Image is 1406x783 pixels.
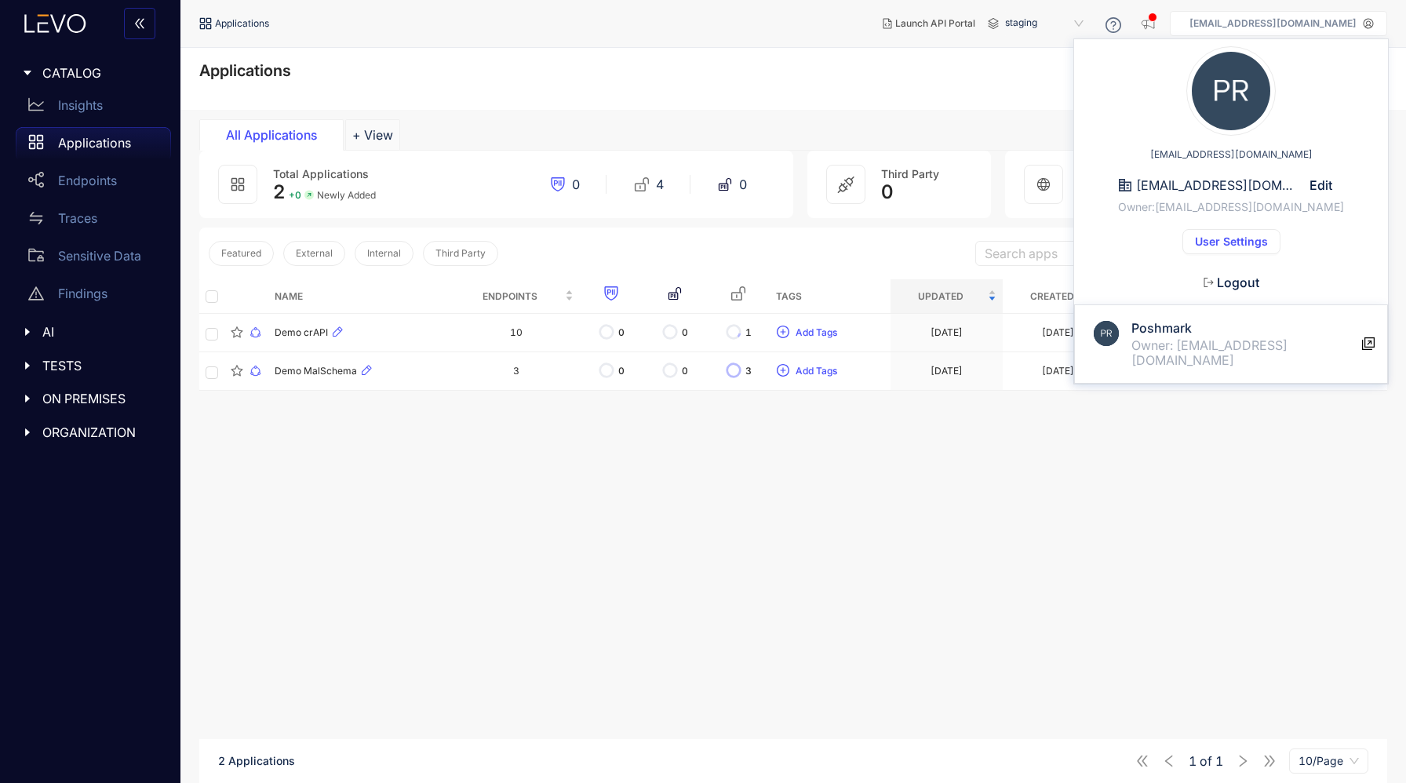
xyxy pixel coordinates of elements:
button: Third Party [423,241,498,266]
div: Owner: [EMAIL_ADDRESS][DOMAIN_NAME] [1131,338,1362,367]
a: Insights [16,89,171,127]
span: plus-circle [777,326,789,340]
button: Edit [1297,173,1345,198]
span: Demo crAPI [275,327,328,338]
span: Internal [367,248,401,259]
div: All Applications [213,128,330,142]
span: Applications [215,18,269,29]
span: Logout [1217,275,1259,290]
p: Findings [58,286,107,300]
button: double-left [124,8,155,39]
button: Featured [209,241,274,266]
span: Total Applications [273,167,369,180]
span: [EMAIL_ADDRESS][DOMAIN_NAME] [1136,178,1293,192]
span: 1 [745,327,752,338]
p: Endpoints [58,173,117,188]
span: Third Party [881,167,939,180]
button: User Settings [1182,229,1280,254]
span: [EMAIL_ADDRESS][DOMAIN_NAME] [1150,149,1313,160]
span: staging [1005,11,1087,36]
span: Newly Added [317,190,376,201]
div: CATALOG [9,56,171,89]
img: P [1094,321,1119,346]
button: plus-circleAdd Tags [776,320,838,345]
span: caret-right [22,427,33,438]
span: User Settings [1195,235,1268,248]
span: caret-right [22,360,33,371]
span: Featured [221,248,261,259]
div: [DATE] [931,327,963,338]
td: 10 [452,314,580,352]
span: 0 [881,181,894,203]
div: [DATE] [1042,366,1074,377]
span: 1 [1215,754,1223,768]
div: [DATE] [931,366,963,377]
span: Applications [199,61,291,80]
div: AI [9,315,171,348]
a: Traces [16,202,171,240]
span: 3 [745,366,752,377]
span: CATALOG [42,66,158,80]
div: ORGANIZATION [9,416,171,449]
span: + 0 [289,190,301,201]
div: ON PREMISES [9,382,171,415]
span: caret-right [22,326,33,337]
a: Sensitive Data [16,240,171,278]
button: Logout [1191,270,1272,295]
span: plus-circle [777,364,789,378]
a: Applications [16,127,171,165]
button: Internal [355,241,413,266]
div: [DATE] [1042,327,1074,338]
span: AI [42,325,158,339]
th: Tags [770,279,890,314]
th: Created [1003,279,1113,314]
span: star [231,326,243,339]
span: 0 [682,327,688,338]
img: profile [1192,52,1270,130]
span: double-left [133,17,146,31]
span: TESTS [42,359,158,373]
span: 2 Applications [218,754,295,767]
p: [EMAIL_ADDRESS][DOMAIN_NAME] [1189,18,1357,29]
span: ON PREMISES [42,391,158,406]
span: ORGANIZATION [42,425,158,439]
p: Applications [58,136,131,150]
button: Add tab [345,119,400,151]
span: 1 [1189,754,1197,768]
span: 0 [682,366,688,377]
span: Created [1009,288,1095,305]
span: External [296,248,333,259]
span: caret-right [22,67,33,78]
span: Owner: [EMAIL_ADDRESS][DOMAIN_NAME] [1118,201,1344,213]
div: TESTS [9,349,171,382]
span: swap [28,210,44,226]
span: Updated [897,288,985,305]
span: 0 [618,366,625,377]
span: 10/Page [1299,749,1359,773]
span: 0 [618,327,625,338]
a: Endpoints [16,165,171,202]
th: Name [268,279,452,314]
span: warning [28,286,44,301]
span: Launch API Portal [895,18,975,29]
span: Add Tags [796,327,837,338]
span: Demo MalSchema [275,366,357,377]
span: 4 [656,177,664,191]
th: Endpoints [452,279,580,314]
span: star [231,365,243,377]
span: 2 [273,180,286,203]
span: Add Tags [796,366,837,377]
p: Traces [58,211,97,225]
p: Insights [58,98,103,112]
span: caret-right [22,393,33,404]
span: Endpoints [458,288,562,305]
span: of [1189,754,1223,768]
h4: Poshmark [1131,321,1362,335]
button: External [283,241,345,266]
span: Edit [1309,178,1332,192]
span: Third Party [435,248,486,259]
button: plus-circleAdd Tags [776,359,838,384]
a: Findings [16,278,171,315]
span: 0 [572,177,580,191]
td: 3 [452,352,580,391]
